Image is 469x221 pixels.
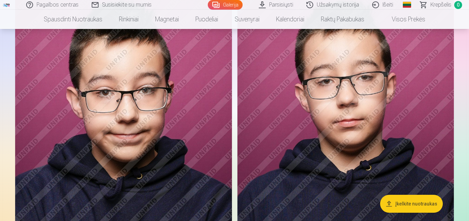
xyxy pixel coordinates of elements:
a: Suvenyrai [226,10,268,29]
button: Įkelkite nuotraukas [380,195,443,213]
span: Krepšelis [430,1,451,9]
a: Magnetai [147,10,187,29]
a: Visos prekės [373,10,434,29]
a: Puodeliai [187,10,226,29]
a: Kalendoriai [268,10,313,29]
a: Spausdinti nuotraukas [35,10,111,29]
img: /fa2 [3,3,10,7]
a: Raktų pakabukas [313,10,373,29]
a: Rinkiniai [111,10,147,29]
span: 0 [454,1,462,9]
